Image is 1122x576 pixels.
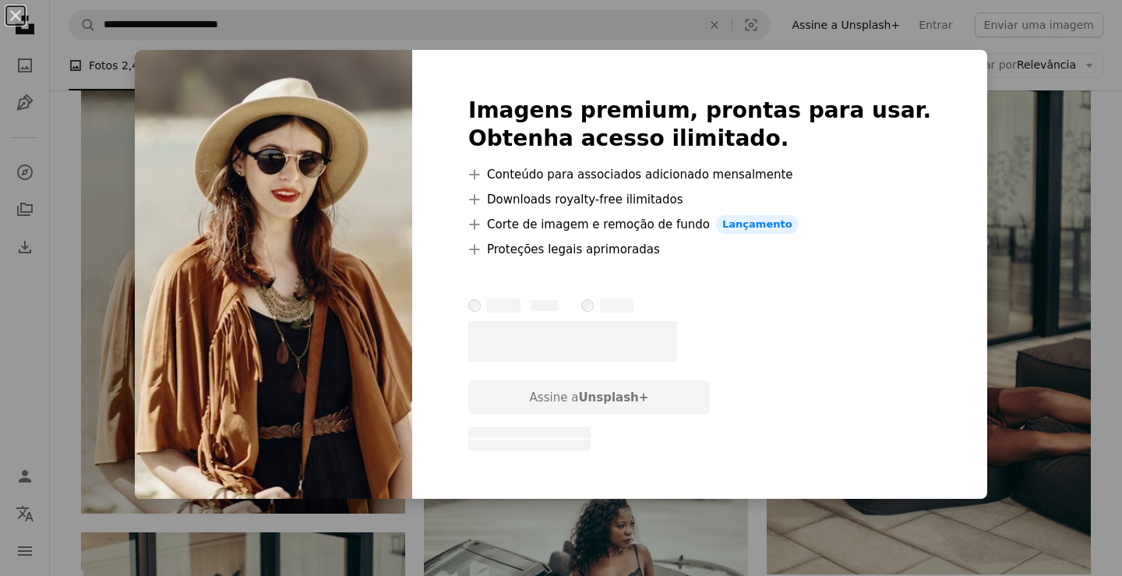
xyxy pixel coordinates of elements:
span: Lançamento [716,215,799,234]
span: – –––– [487,299,520,313]
span: – –––– [531,300,558,311]
span: – – –––– – ––– –––– – –––– –– [468,440,591,451]
img: premium_photo-1661432613592-c7a90f9fec0c [135,50,412,499]
strong: Unsplash+ [578,390,648,405]
li: Proteções legais aprimoradas [468,240,931,259]
li: Corte de imagem e remoção de fundo [468,215,931,234]
span: – –––– ––––. [468,321,677,362]
span: – – –––– – ––– –––– – –––– –– [468,427,591,438]
div: Assine a [468,380,710,415]
li: Downloads royalty-free ilimitados [468,190,931,209]
span: – –––– [600,299,633,313]
h2: Imagens premium, prontas para usar. Obtenha acesso ilimitado. [468,97,931,153]
li: Conteúdo para associados adicionado mensalmente [468,165,931,184]
input: – ––––– –––– [468,299,481,312]
input: – –––– [581,299,594,312]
